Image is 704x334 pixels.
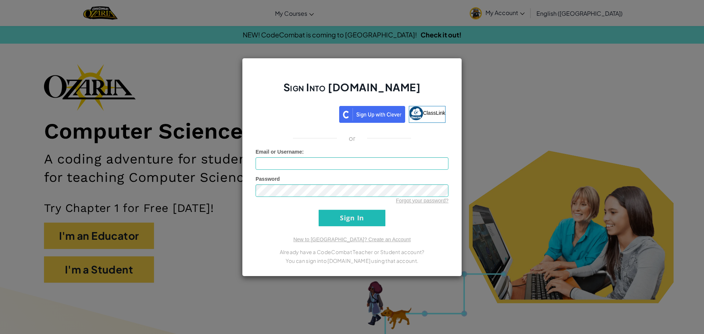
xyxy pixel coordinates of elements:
[409,106,423,120] img: classlink-logo-small.png
[255,105,339,121] iframe: Sign in with Google Button
[256,149,302,155] span: Email or Username
[293,236,411,242] a: New to [GEOGRAPHIC_DATA]? Create an Account
[319,210,385,226] input: Sign In
[396,198,448,203] a: Forgot your password?
[339,106,405,123] img: clever_sso_button@2x.png
[423,110,445,115] span: ClassLink
[256,80,448,102] h2: Sign Into [DOMAIN_NAME]
[349,134,356,143] p: or
[256,176,280,182] span: Password
[256,148,304,155] label: :
[256,256,448,265] p: You can sign into [DOMAIN_NAME] using that account.
[256,247,448,256] p: Already have a CodeCombat Teacher or Student account?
